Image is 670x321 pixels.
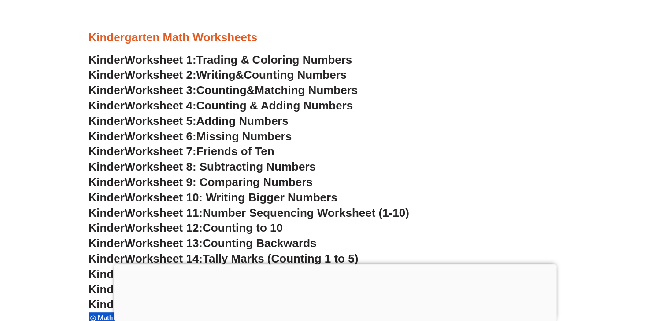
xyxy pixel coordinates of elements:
[89,68,125,81] span: Kinder
[244,68,347,81] span: Counting Numbers
[89,267,125,281] span: Kinder
[203,221,283,234] span: Counting to 10
[89,237,125,250] span: Kinder
[203,252,358,265] span: Tally Marks (Counting 1 to 5)
[89,68,347,81] a: KinderWorksheet 2:Writing&Counting Numbers
[89,53,352,66] a: KinderWorksheet 1:Trading & Coloring Numbers
[196,114,289,128] span: Adding Numbers
[125,175,313,189] span: Worksheet 9: Comparing Numbers
[203,237,316,250] span: Counting Backwards
[89,30,582,45] h3: Kindergarten Math Worksheets
[255,84,358,97] span: Matching Numbers
[125,252,203,265] span: Worksheet 14:
[125,53,196,66] span: Worksheet 1:
[125,221,203,234] span: Worksheet 12:
[89,191,337,204] a: KinderWorksheet 10: Writing Bigger Numbers
[89,114,125,128] span: Kinder
[523,222,670,321] iframe: Chat Widget
[89,130,125,143] span: Kinder
[89,84,358,97] a: KinderWorksheet 3:Counting&Matching Numbers
[203,206,409,219] span: Number Sequencing Worksheet (1-10)
[196,84,247,97] span: Counting
[196,99,353,112] span: Counting & Adding Numbers
[125,206,203,219] span: Worksheet 11:
[89,160,316,173] a: KinderWorksheet 8: Subtracting Numbers
[125,237,203,250] span: Worksheet 13:
[89,175,313,189] a: KinderWorksheet 9: Comparing Numbers
[89,252,125,265] span: Kinder
[114,264,556,319] iframe: Advertisement
[89,84,125,97] span: Kinder
[89,114,289,128] a: KinderWorksheet 5:Adding Numbers
[125,68,196,81] span: Worksheet 2:
[125,191,337,204] span: Worksheet 10: Writing Bigger Numbers
[89,206,125,219] span: Kinder
[89,283,125,296] span: Kinder
[125,99,196,112] span: Worksheet 4:
[89,53,125,66] span: Kinder
[89,175,125,189] span: Kinder
[89,99,125,112] span: Kinder
[125,160,316,173] span: Worksheet 8: Subtracting Numbers
[89,191,125,204] span: Kinder
[196,68,236,81] span: Writing
[196,53,352,66] span: Trading & Coloring Numbers
[89,298,125,311] span: Kinder
[89,221,125,234] span: Kinder
[125,114,196,128] span: Worksheet 5:
[196,130,292,143] span: Missing Numbers
[89,160,125,173] span: Kinder
[125,130,196,143] span: Worksheet 6:
[89,145,125,158] span: Kinder
[125,145,196,158] span: Worksheet 7:
[89,99,353,112] a: KinderWorksheet 4:Counting & Adding Numbers
[125,84,196,97] span: Worksheet 3:
[89,130,292,143] a: KinderWorksheet 6:Missing Numbers
[89,145,274,158] a: KinderWorksheet 7:Friends of Ten
[196,145,274,158] span: Friends of Ten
